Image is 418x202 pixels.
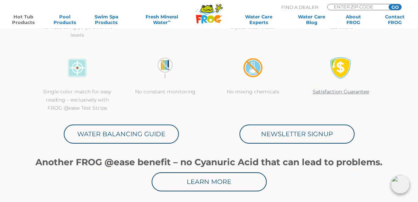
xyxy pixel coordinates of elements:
img: openIcon [391,175,409,194]
p: No mixing chemicals [216,88,290,96]
a: Hot TubProducts [7,14,39,25]
img: no-mixing1 [242,57,264,79]
a: Learn More [152,172,267,191]
a: Swim SpaProducts [90,14,123,25]
a: Water Balancing Guide [64,125,179,144]
a: AboutFROG [337,14,369,25]
input: Zip Code Form [333,4,381,9]
p: No constant monitoring [128,88,202,96]
sup: ∞ [168,19,170,23]
a: Fresh MineralWater∞ [132,14,192,25]
a: Satisfaction Guarantee [313,88,369,95]
p: Single color match for easy reading – exclusively with FROG @ease Test Strips [40,88,114,112]
input: GO [389,4,401,10]
img: no-constant-monitoring1 [154,57,176,79]
a: Water CareExperts [231,14,286,25]
a: ContactFROG [379,14,411,25]
a: PoolProducts [49,14,81,25]
a: Newsletter Signup [239,125,355,144]
a: Water CareBlog [295,14,328,25]
img: Satisfaction Guarantee Icon [330,57,352,79]
h1: Another FROG @ease benefit – no Cyanuric Acid that can lead to problems. [33,157,385,167]
p: Find A Dealer [281,4,318,10]
img: icon-atease-color-match [66,57,88,79]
